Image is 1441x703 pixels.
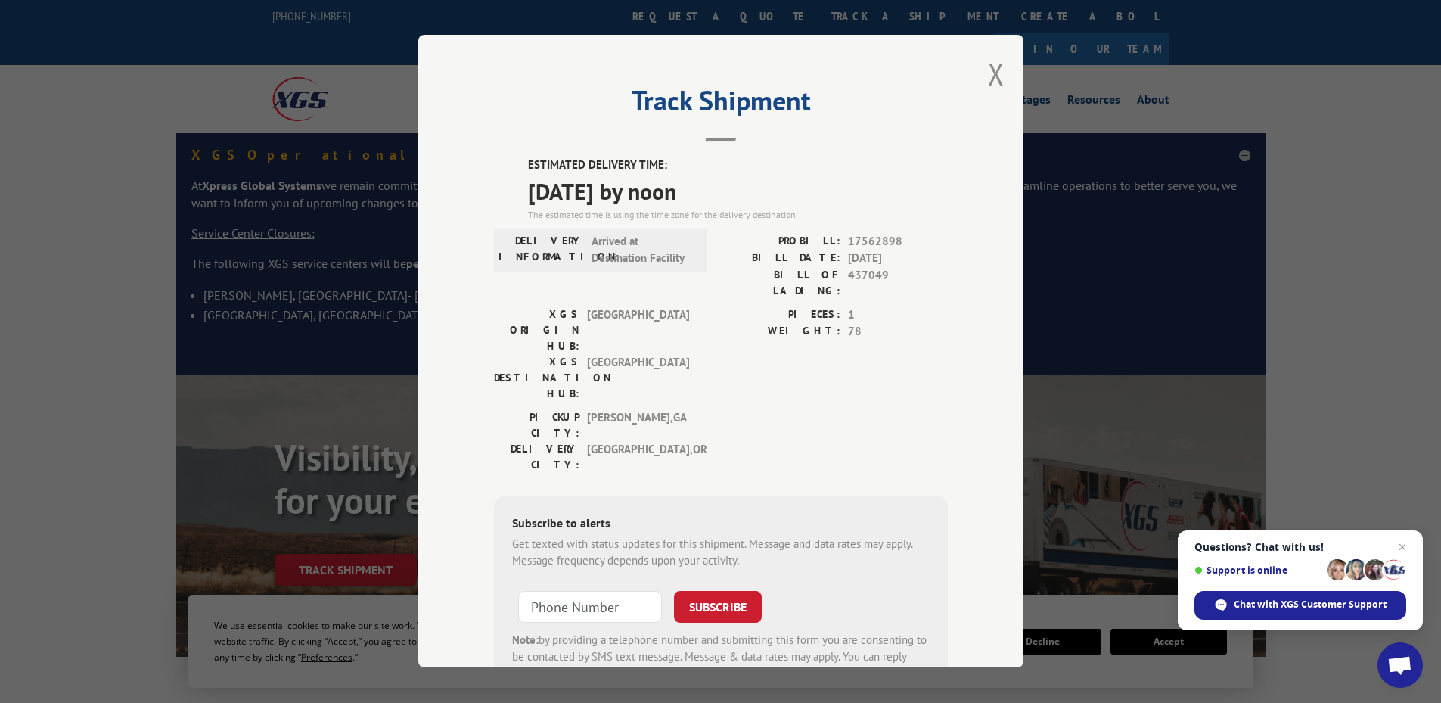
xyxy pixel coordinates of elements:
button: SUBSCRIBE [674,591,762,623]
span: [DATE] [848,250,948,268]
input: Phone Number [518,591,662,623]
label: DELIVERY INFORMATION: [498,233,584,267]
label: DELIVERY CITY: [494,441,579,473]
span: [DATE] by noon [528,174,948,208]
span: Chat with XGS Customer Support [1194,591,1406,620]
label: XGS DESTINATION HUB: [494,354,579,402]
span: [GEOGRAPHIC_DATA] [587,354,689,402]
span: Chat with XGS Customer Support [1234,598,1387,611]
div: Subscribe to alerts [512,514,930,536]
span: 437049 [848,267,948,299]
label: PIECES: [721,306,840,324]
label: PROBILL: [721,233,840,250]
div: by providing a telephone number and submitting this form you are consenting to be contacted by SM... [512,632,930,683]
span: 1 [848,306,948,324]
label: BILL OF LADING: [721,267,840,299]
strong: Note: [512,633,539,647]
label: ESTIMATED DELIVERY TIME: [528,157,948,175]
span: 17562898 [848,233,948,250]
span: [GEOGRAPHIC_DATA] , OR [587,441,689,473]
span: 78 [848,324,948,341]
span: [GEOGRAPHIC_DATA] [587,306,689,354]
span: [PERSON_NAME] , GA [587,409,689,441]
div: The estimated time is using the time zone for the delivery destination. [528,208,948,222]
a: Open chat [1377,642,1423,688]
label: XGS ORIGIN HUB: [494,306,579,354]
div: Get texted with status updates for this shipment. Message and data rates may apply. Message frequ... [512,536,930,570]
span: Questions? Chat with us! [1194,541,1406,553]
span: Arrived at Destination Facility [592,233,694,267]
label: WEIGHT: [721,324,840,341]
h2: Track Shipment [494,90,948,119]
button: Close modal [988,54,1005,94]
span: Support is online [1194,565,1321,576]
label: PICKUP CITY: [494,409,579,441]
label: BILL DATE: [721,250,840,268]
